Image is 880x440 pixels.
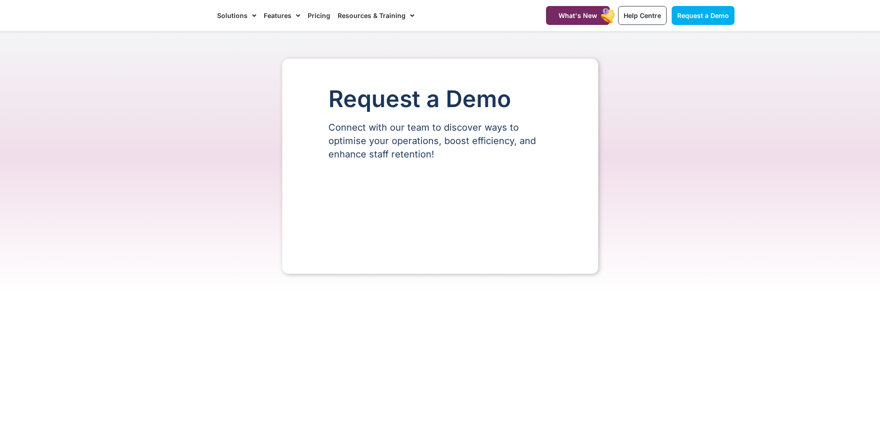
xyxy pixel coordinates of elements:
[672,6,734,25] a: Request a Demo
[328,177,552,246] iframe: Form 0
[146,371,734,386] h2: Thank you for trusting CareMaster with supporting your business
[624,12,661,19] span: Help Centre
[546,6,610,25] a: What's New
[146,9,208,23] img: CareMaster Logo
[260,402,358,434] img: small black download on the apple app store button.
[558,12,597,19] span: What's New
[512,402,621,434] img: "Get is on" Black Google play button.
[677,12,729,19] span: Request a Demo
[328,121,552,161] p: Connect with our team to discover ways to optimise your operations, boost efficiency, and enhance...
[618,6,667,25] a: Help Centre
[328,86,552,112] h1: Request a Demo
